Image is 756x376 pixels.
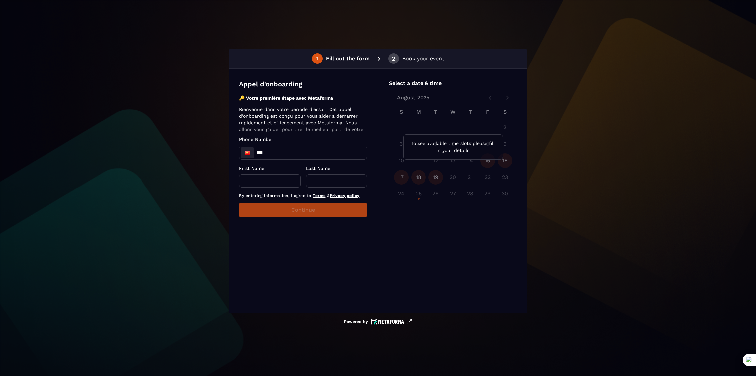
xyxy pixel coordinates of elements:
div: 2 [392,56,395,62]
span: Last Name [306,166,330,171]
p: Fill out the form [326,55,370,63]
a: Privacy policy [330,193,360,198]
a: Powered by [344,319,412,325]
div: 1 [316,56,318,62]
a: Terms [313,193,326,198]
div: Vietnam: + 84 [241,147,254,158]
p: By entering information, I agree to [239,193,367,199]
p: Powered by [344,319,368,324]
p: Bienvenue dans votre période d’essai ! Cet appel d’onboarding est conçu pour vous aider à démarre... [239,106,365,139]
span: Phone Number [239,137,273,142]
p: Book your event [402,55,444,63]
p: Select a date & time [389,79,517,87]
span: & [327,193,330,198]
p: Appel d'onboarding [239,79,302,89]
p: To see available time slots please fill in your details [409,140,497,154]
strong: 🔑 Votre première étape avec Metaforma [239,95,333,101]
span: First Name [239,166,264,171]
